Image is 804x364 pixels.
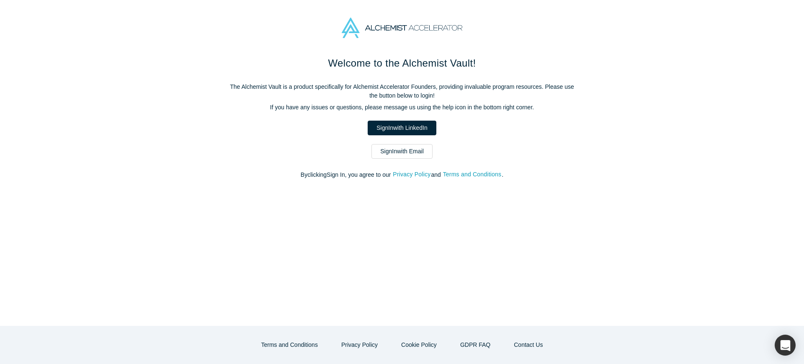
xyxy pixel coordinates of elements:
button: Terms and Conditions [253,338,327,352]
p: The Alchemist Vault is a product specifically for Alchemist Accelerator Founders, providing inval... [226,83,578,100]
a: SignInwith LinkedIn [368,121,436,135]
button: Privacy Policy [392,170,431,179]
p: By clicking Sign In , you agree to our and . [226,170,578,179]
button: Cookie Policy [392,338,446,352]
button: Privacy Policy [332,338,387,352]
a: GDPR FAQ [451,338,499,352]
p: If you have any issues or questions, please message us using the help icon in the bottom right co... [226,103,578,112]
h1: Welcome to the Alchemist Vault! [226,56,578,71]
img: Alchemist Accelerator Logo [342,18,462,38]
button: Terms and Conditions [443,170,502,179]
a: SignInwith Email [371,144,433,159]
a: Contact Us [505,338,551,352]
